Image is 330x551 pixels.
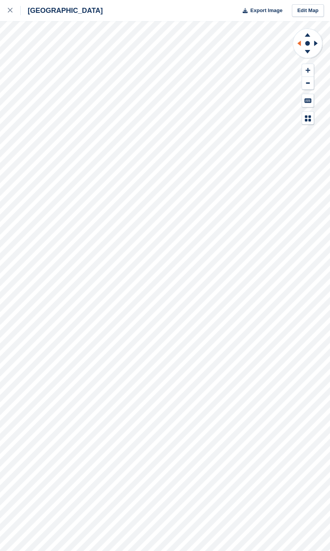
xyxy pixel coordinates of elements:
[302,64,314,77] button: Zoom In
[302,77,314,90] button: Zoom Out
[238,4,282,17] button: Export Image
[302,112,314,125] button: Map Legend
[292,4,324,17] a: Edit Map
[302,94,314,107] button: Keyboard Shortcuts
[250,7,282,14] span: Export Image
[21,6,103,15] div: [GEOGRAPHIC_DATA]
